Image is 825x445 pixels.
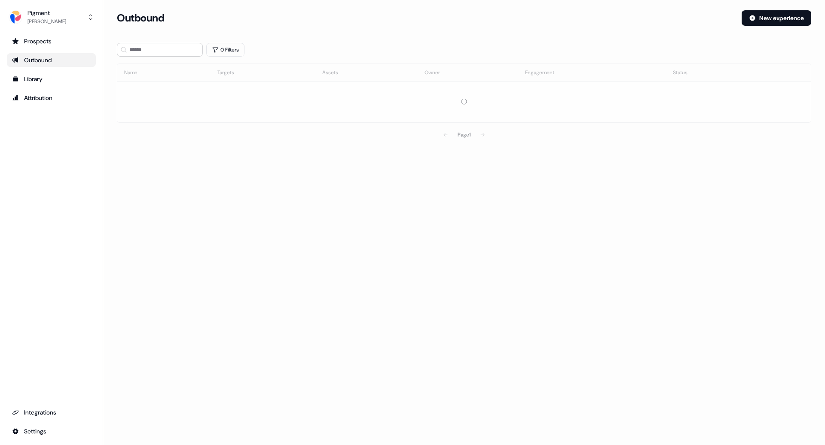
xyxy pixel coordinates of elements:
div: Outbound [12,56,91,64]
div: Library [12,75,91,83]
div: Settings [12,427,91,436]
a: Go to templates [7,72,96,86]
a: Go to outbound experience [7,53,96,67]
button: New experience [742,10,811,26]
div: Integrations [12,408,91,417]
a: Go to integrations [7,406,96,419]
a: Go to integrations [7,424,96,438]
div: Attribution [12,94,91,102]
a: Go to prospects [7,34,96,48]
div: [PERSON_NAME] [27,17,66,26]
button: 0 Filters [206,43,244,57]
div: Prospects [12,37,91,45]
h3: Outbound [117,12,164,24]
button: Pigment[PERSON_NAME] [7,7,96,27]
div: Pigment [27,9,66,17]
a: Go to attribution [7,91,96,105]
